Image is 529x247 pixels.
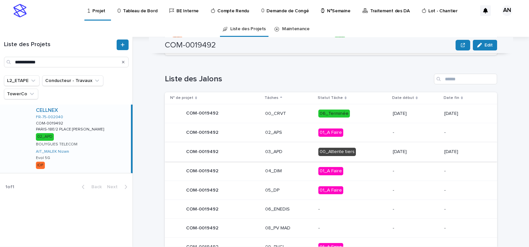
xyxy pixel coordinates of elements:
a: AIT_MALEK Nizam [36,149,69,154]
p: COM-0019492 [186,186,220,193]
button: L2_ETAPE [4,75,40,86]
p: 00_CRVT [265,111,313,117]
p: 08_PV MAD [265,225,313,231]
p: PARIS-18E/2 PLACE [PERSON_NAME] [36,126,105,132]
p: Statut Tâche [318,94,343,102]
p: - [393,188,439,193]
h1: Liste des Jalons [165,74,431,84]
div: AN [502,5,512,16]
p: COM-0019492 [186,167,220,174]
div: 01_A Faire [318,186,343,195]
p: COM-0019492 [186,224,220,231]
tr: COM-0019492COM-0019492 05_DP01_A Faire-- [165,181,497,200]
div: 02_APD [36,133,54,140]
tr: COM-0019492COM-0019492 04_DIM01_A Faire-- [165,161,497,181]
p: COM-0019492 [186,148,220,155]
button: Next [104,184,133,190]
button: Back [76,184,104,190]
p: 06_ENEDIS [265,206,313,212]
p: - [444,188,486,193]
button: Conducteur - Travaux [42,75,103,86]
p: [DATE] [444,149,486,155]
a: Maintenance [282,21,310,37]
p: COM-0019492 [186,205,220,212]
a: FR-75-002040 [36,115,63,120]
p: Tâches [264,94,278,102]
h1: Liste des Projets [4,41,115,48]
h2: COM-0019492 [165,41,216,50]
p: - [393,168,439,174]
p: [DATE] [444,111,486,117]
p: 04_DIM [265,168,313,174]
button: Edit [473,40,497,50]
div: 01_A Faire [318,128,343,137]
tr: COM-0019492COM-0019492 03_APD00_Attente tiers[DATE][DATE] [165,142,497,162]
p: BOUYGUES TELECOM [36,142,77,147]
div: 00_Attente tiers [318,148,356,156]
p: - [444,168,486,174]
p: - [393,225,439,231]
span: Next [107,185,122,189]
p: - [444,225,486,231]
input: Search [434,74,497,84]
p: - [444,206,486,212]
p: 03_APD [265,149,313,155]
span: Back [87,185,102,189]
p: - [318,225,385,231]
p: - [318,206,385,212]
tr: COM-0019492COM-0019492 02_APS01_A Faire-- [165,123,497,142]
p: - [393,130,439,135]
tr: COM-0019492COM-0019492 08_PV MAD--- [165,219,497,238]
p: COM-0019492 [36,120,64,126]
div: 01_A Faire [318,167,343,175]
p: Date début [392,94,414,102]
tr: COM-0019492COM-0019492 06_ENEDIS--- [165,200,497,219]
p: COM-0019492 [186,109,220,116]
p: COM-0019492 [186,128,220,135]
a: Liste des Projets [230,21,266,37]
p: 05_DP [265,188,313,193]
tr: COM-0019492COM-0019492 00_CRVT06_Terminée[DATE][DATE] [165,104,497,123]
p: - [444,130,486,135]
p: Evol 5G [36,156,50,160]
p: [DATE] [393,149,439,155]
span: Edit [484,43,493,47]
p: [DATE] [393,111,439,117]
p: Date fin [444,94,459,102]
img: stacker-logo-s-only.png [13,4,27,17]
p: N° de projet [170,94,193,102]
p: 02_APS [265,130,313,135]
a: CELLNEX [36,107,58,114]
div: IDF [36,162,45,169]
input: Search [4,57,129,67]
button: TowerCo [4,89,38,99]
div: 06_Terminée [318,110,350,118]
p: - [393,206,439,212]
